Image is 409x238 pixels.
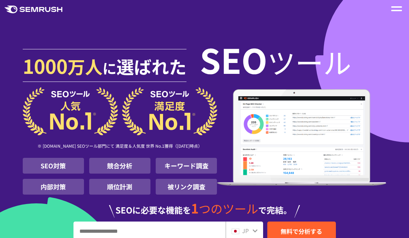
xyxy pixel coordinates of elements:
li: 内部対策 [23,179,84,195]
span: に [103,58,117,78]
span: 選ばれた [117,54,186,79]
span: ツール [267,41,351,82]
span: SEO [200,35,267,84]
li: 被リンク調査 [156,179,217,195]
li: SEO対策 [23,158,84,174]
span: JP [242,226,249,235]
li: キーワード調査 [156,158,217,174]
li: 競合分析 [89,158,150,174]
span: 万人 [68,54,103,79]
span: で完結。 [258,204,292,216]
span: 無料で分析する [281,227,322,236]
div: SEOに必要な機能を [23,195,387,218]
span: 1000 [23,51,68,79]
span: 1 [191,198,199,217]
span: つのツール [199,200,258,217]
div: ※ [DOMAIN_NAME] SEOツール部門にて 満足度＆人気度 世界 No.1獲得（[DATE]時点） [23,135,217,158]
li: 順位計測 [89,179,150,195]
